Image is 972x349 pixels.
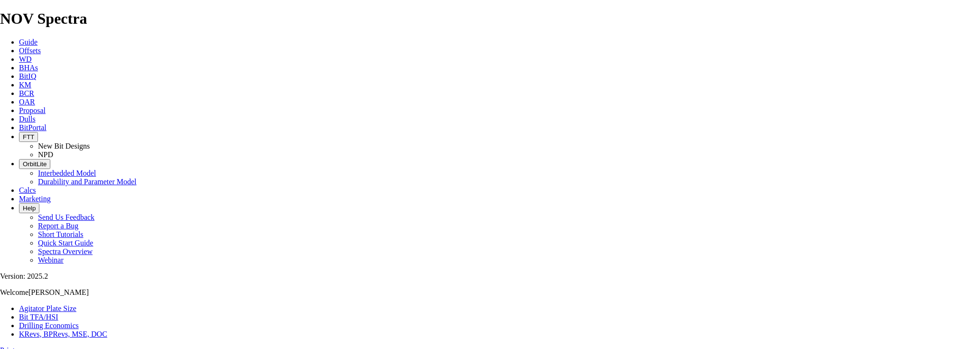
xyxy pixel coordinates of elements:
[19,64,38,72] a: BHAs
[19,123,47,132] a: BitPortal
[19,195,51,203] a: Marketing
[19,313,58,321] a: Bit TFA/HSI
[38,151,53,159] a: NPD
[38,213,94,221] a: Send Us Feedback
[19,203,39,213] button: Help
[19,89,34,97] a: BCR
[38,239,93,247] a: Quick Start Guide
[19,321,79,330] a: Drilling Economics
[23,160,47,168] span: OrbitLite
[38,169,96,177] a: Interbedded Model
[19,106,46,114] a: Proposal
[19,115,36,123] a: Dulls
[19,38,37,46] a: Guide
[23,205,36,212] span: Help
[38,178,137,186] a: Durability and Parameter Model
[19,159,50,169] button: OrbitLite
[38,247,93,255] a: Spectra Overview
[19,81,31,89] a: KM
[23,133,34,141] span: FTT
[38,230,84,238] a: Short Tutorials
[19,330,107,338] a: KRevs, BPRevs, MSE, DOC
[38,142,90,150] a: New Bit Designs
[38,256,64,264] a: Webinar
[19,304,76,312] a: Agitator Plate Size
[28,288,89,296] span: [PERSON_NAME]
[19,98,35,106] a: OAR
[19,72,36,80] a: BitIQ
[38,222,78,230] a: Report a Bug
[19,186,36,194] a: Calcs
[19,55,32,63] a: WD
[19,47,41,55] a: Offsets
[19,132,38,142] button: FTT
